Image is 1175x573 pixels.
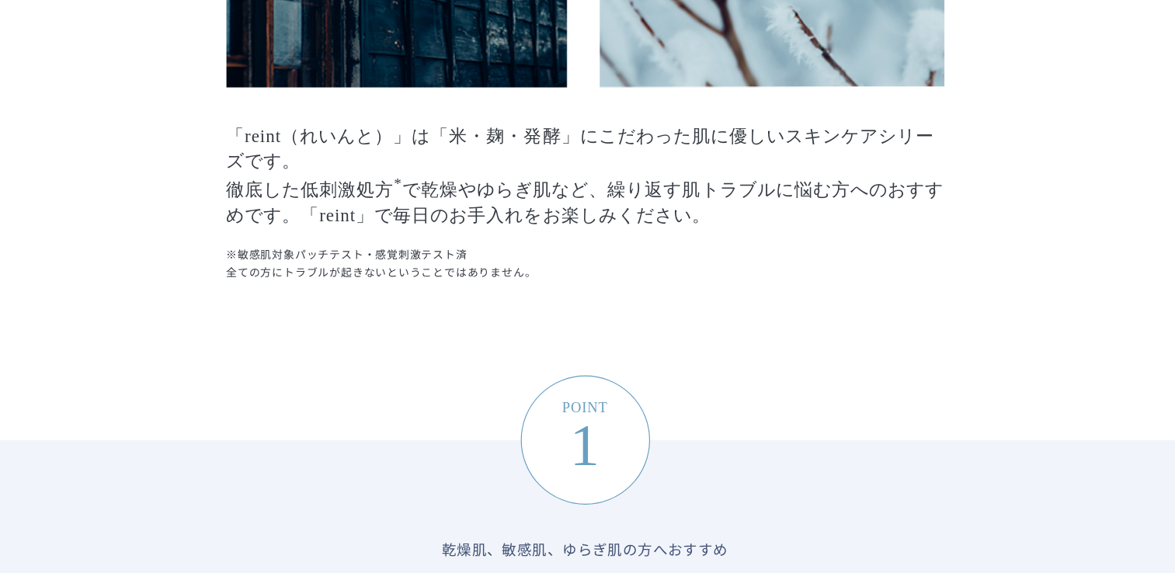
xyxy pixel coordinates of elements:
[308,484,867,527] span: お肌しっとりもちもちに
[568,363,607,408] span: 1
[568,344,607,408] p: POINT
[1108,519,1127,537] img: topに戻る
[308,465,867,527] dd: 乾燥肌、敏感肌、ゆらぎ肌の方へおすすめ
[277,212,899,243] p: ※敏感肌対象パッチテスト・感覚刺激テスト済 全ての方にトラブルが起きないということではありません。
[277,75,899,196] p: 「reint（れいんと）」は「米・麹・発酵」にこだわった肌に優しいスキンケアシリーズです。 徹底した低刺激処方 で乾燥やゆらぎ肌など、繰り返す肌トラブルに悩む方へのおすすめです。「reint」で...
